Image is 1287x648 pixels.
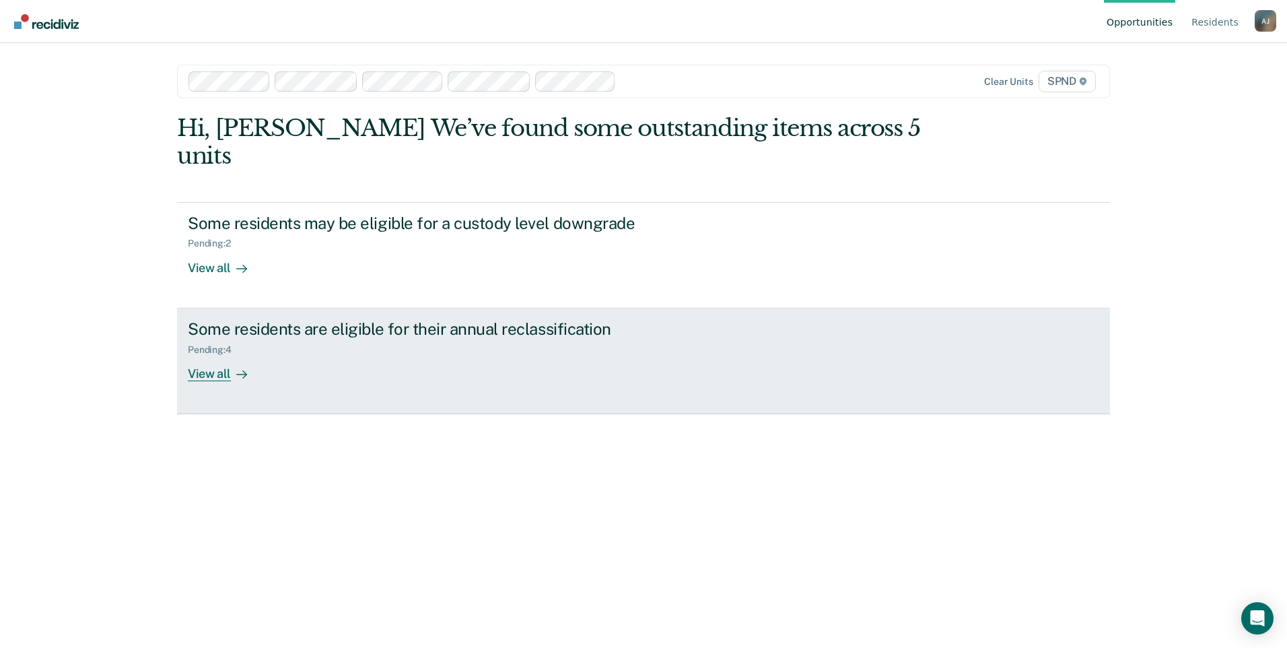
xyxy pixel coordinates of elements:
[188,319,660,339] div: Some residents are eligible for their annual reclassification
[188,214,660,233] div: Some residents may be eligible for a custody level downgrade
[984,76,1033,88] div: Clear units
[188,238,242,249] div: Pending : 2
[188,344,242,356] div: Pending : 4
[188,355,263,381] div: View all
[1241,602,1274,635] div: Open Intercom Messenger
[1039,71,1096,92] span: SPND
[177,115,924,170] div: Hi, [PERSON_NAME] We’ve found some outstanding items across 5 units
[1255,10,1276,32] button: Profile dropdown button
[177,309,1110,414] a: Some residents are eligible for their annual reclassificationPending:4View all
[188,249,263,276] div: View all
[177,202,1110,309] a: Some residents may be eligible for a custody level downgradePending:2View all
[1255,10,1276,32] div: A J
[14,14,79,29] img: Recidiviz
